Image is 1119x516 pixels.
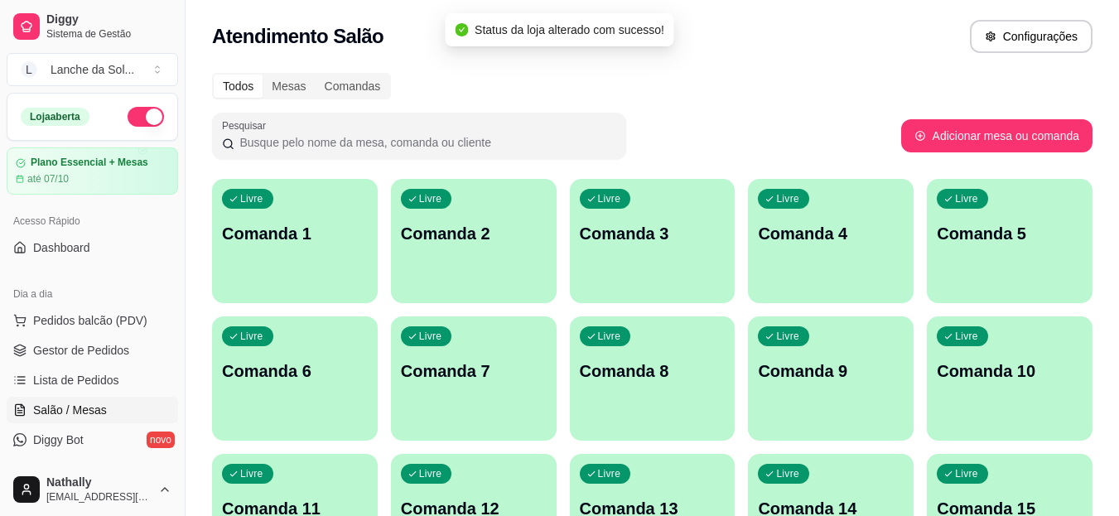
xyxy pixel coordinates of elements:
[748,316,914,441] button: LivreComanda 9
[31,157,148,169] article: Plano Essencial + Mesas
[7,7,178,46] a: DiggySistema de Gestão
[570,179,736,303] button: LivreComanda 3
[7,53,178,86] button: Select a team
[580,359,726,383] p: Comanda 8
[937,359,1083,383] p: Comanda 10
[927,316,1092,441] button: LivreComanda 10
[240,192,263,205] p: Livre
[27,172,69,186] article: até 07/10
[955,330,978,343] p: Livre
[33,312,147,329] span: Pedidos balcão (PDV)
[419,192,442,205] p: Livre
[33,342,129,359] span: Gestor de Pedidos
[234,134,616,151] input: Pesquisar
[7,208,178,234] div: Acesso Rápido
[598,192,621,205] p: Livre
[222,222,368,245] p: Comanda 1
[222,118,272,133] label: Pesquisar
[970,20,1092,53] button: Configurações
[46,27,171,41] span: Sistema de Gestão
[7,337,178,364] a: Gestor de Pedidos
[214,75,263,98] div: Todos
[475,23,664,36] span: Status da loja alterado com sucesso!
[7,307,178,334] button: Pedidos balcão (PDV)
[7,281,178,307] div: Dia a dia
[46,490,152,504] span: [EMAIL_ADDRESS][DOMAIN_NAME]
[222,359,368,383] p: Comanda 6
[212,23,383,50] h2: Atendimento Salão
[598,330,621,343] p: Livre
[401,222,547,245] p: Comanda 2
[955,467,978,480] p: Livre
[927,179,1092,303] button: LivreComanda 5
[46,475,152,490] span: Nathally
[33,402,107,418] span: Salão / Mesas
[748,179,914,303] button: LivreComanda 4
[758,222,904,245] p: Comanda 4
[598,467,621,480] p: Livre
[7,470,178,509] button: Nathally[EMAIL_ADDRESS][DOMAIN_NAME]
[46,12,171,27] span: Diggy
[455,23,468,36] span: check-circle
[212,316,378,441] button: LivreComanda 6
[128,107,164,127] button: Alterar Status
[401,359,547,383] p: Comanda 7
[240,467,263,480] p: Livre
[419,467,442,480] p: Livre
[33,239,90,256] span: Dashboard
[21,108,89,126] div: Loja aberta
[7,367,178,393] a: Lista de Pedidos
[7,456,178,483] a: KDS
[33,461,57,478] span: KDS
[316,75,390,98] div: Comandas
[263,75,315,98] div: Mesas
[570,316,736,441] button: LivreComanda 8
[580,222,726,245] p: Comanda 3
[776,467,799,480] p: Livre
[33,372,119,388] span: Lista de Pedidos
[7,397,178,423] a: Salão / Mesas
[7,234,178,261] a: Dashboard
[391,316,557,441] button: LivreComanda 7
[391,179,557,303] button: LivreComanda 2
[955,192,978,205] p: Livre
[212,179,378,303] button: LivreComanda 1
[51,61,134,78] div: Lanche da Sol ...
[937,222,1083,245] p: Comanda 5
[776,192,799,205] p: Livre
[901,119,1092,152] button: Adicionar mesa ou comanda
[7,427,178,453] a: Diggy Botnovo
[33,432,84,448] span: Diggy Bot
[758,359,904,383] p: Comanda 9
[419,330,442,343] p: Livre
[21,61,37,78] span: L
[240,330,263,343] p: Livre
[7,147,178,195] a: Plano Essencial + Mesasaté 07/10
[776,330,799,343] p: Livre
